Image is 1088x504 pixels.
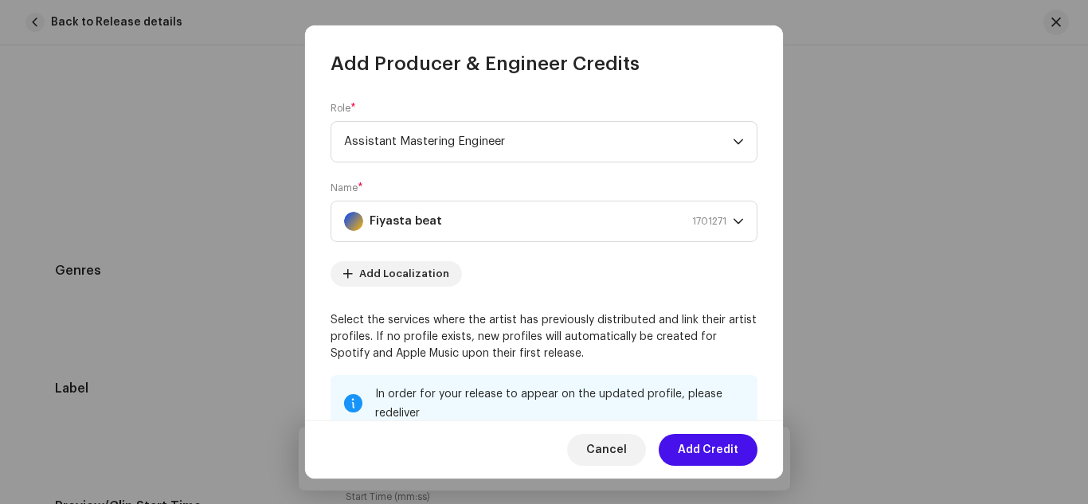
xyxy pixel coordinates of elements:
label: Role [331,102,356,115]
button: Cancel [567,434,646,466]
p: Select the services where the artist has previously distributed and link their artist profiles. I... [331,312,757,362]
div: dropdown trigger [733,122,744,162]
span: Add Localization [359,258,449,290]
span: Assistant Mastering Engineer [344,122,733,162]
span: Add Credit [678,434,738,466]
span: Cancel [586,434,627,466]
span: Add Producer & Engineer Credits [331,51,640,76]
button: Add Credit [659,434,757,466]
button: Add Localization [331,261,462,287]
span: Fiyasta beat [344,201,733,241]
label: Name [331,182,363,194]
span: 1701271 [692,201,726,241]
div: In order for your release to appear on the updated profile, please redeliver [375,385,745,423]
strong: Fiyasta beat [370,201,442,241]
div: dropdown trigger [733,201,744,241]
